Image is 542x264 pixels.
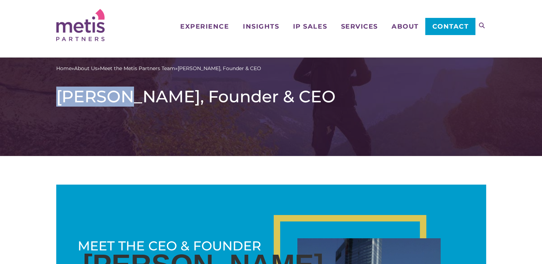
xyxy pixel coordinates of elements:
span: Experience [180,23,229,30]
span: Contact [432,23,469,30]
a: Contact [425,18,475,35]
span: [PERSON_NAME], Founder & CEO [178,65,261,72]
h1: [PERSON_NAME], Founder & CEO [56,87,486,107]
span: Services [341,23,378,30]
span: Insights [243,23,279,30]
a: Home [56,65,72,72]
span: IP Sales [293,23,327,30]
span: About [392,23,419,30]
img: Metis Partners [56,9,105,41]
span: Meet the CEO & Founder [78,238,261,254]
a: Meet the Metis Partners Team [100,65,175,72]
span: » » » [56,65,261,72]
a: About Us [74,65,97,72]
